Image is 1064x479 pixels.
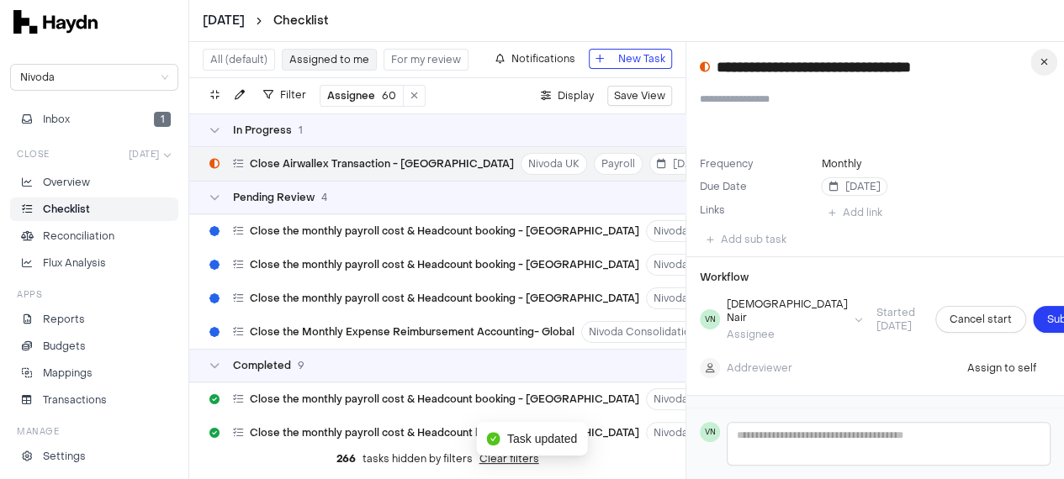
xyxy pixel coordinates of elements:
[479,452,539,466] button: Clear filters
[43,229,114,244] p: Reconciliation
[700,297,863,341] button: VN[DEMOGRAPHIC_DATA] NairAssignee
[250,325,574,339] span: Close the Monthly Expense Reimbursement Accounting- Global
[298,359,304,372] span: 9
[10,334,178,358] a: Budgets
[10,224,178,248] a: Reconciliation
[273,13,329,29] a: Checklist
[953,355,1051,382] button: Assign to self
[558,87,594,104] span: Display
[594,153,643,175] button: Payroll
[17,148,50,161] h3: Close
[43,339,86,354] p: Budgets
[614,87,665,104] span: Save View
[950,311,1012,328] span: Cancel start
[657,157,708,171] span: [DATE]
[203,49,275,71] button: All (default)
[17,425,59,438] h3: Manage
[646,254,738,276] button: Nivoda Belgium
[534,86,601,106] button: Display
[282,49,377,71] button: Assigned to me
[589,49,672,69] button: New Task
[705,426,716,439] span: VN
[250,157,514,171] span: Close Airwallex Transaction - [GEOGRAPHIC_DATA]
[10,445,178,468] a: Settings
[607,86,672,106] button: Save View
[13,10,98,34] img: svg+xml,%3c
[280,87,306,103] span: Filter
[17,288,42,301] h3: Apps
[336,452,356,466] span: 266
[233,191,315,204] span: Pending Review
[821,177,887,196] button: [DATE]
[43,112,70,127] span: Inbox
[299,124,303,137] span: 1
[521,153,587,175] button: Nivoda UK
[727,328,848,341] div: Assignee
[700,229,793,250] button: Add sub task
[43,449,86,464] p: Settings
[646,220,712,242] button: Nivoda UK
[189,439,686,479] div: tasks hidden by filters
[10,108,178,131] button: Inbox1
[967,360,1036,376] span: Assign to self
[700,358,792,378] button: Addreviewer
[821,157,860,171] button: Monthly
[320,86,404,106] button: Assignee60
[705,313,716,326] span: VN
[43,366,93,381] p: Mappings
[700,271,749,284] h3: Workflow
[154,112,171,127] span: 1
[863,306,929,333] span: Started [DATE]
[122,145,179,164] button: [DATE]
[20,65,168,90] span: Nivoda
[250,292,639,305] span: Close the monthly payroll cost & Headcount booking - [GEOGRAPHIC_DATA]
[250,258,639,271] span: Close the monthly payroll cost & Headcount booking - [GEOGRAPHIC_DATA]
[828,180,880,193] span: [DATE]
[646,422,760,444] button: Nivoda Netherlands
[250,224,639,238] span: Close the monthly payroll cost & Headcount booking - [GEOGRAPHIC_DATA]
[646,287,712,309] button: Nivoda HK
[250,426,639,440] span: Close the monthly payroll cost & Headcount booking - [GEOGRAPHIC_DATA]
[700,180,814,193] label: Due Date
[489,49,582,69] button: Notifications
[43,392,107,408] p: Transactions
[511,50,575,67] span: Notifications
[250,392,639,406] span: Close the monthly payroll cost & Headcount booking - [GEOGRAPHIC_DATA]
[618,50,665,67] span: New Task
[43,255,106,271] p: Flux Analysis
[10,308,178,331] a: Reports
[10,251,178,275] a: Flux Analysis
[727,361,792,375] span: Add reviewer
[43,202,90,217] p: Checklist
[129,148,160,161] span: [DATE]
[10,197,178,221] a: Checklist
[700,203,725,217] label: Links
[842,204,881,221] span: Add link
[321,191,327,204] span: 4
[384,49,468,71] button: For my review
[649,153,716,175] button: [DATE]
[727,297,848,324] div: [DEMOGRAPHIC_DATA] Nair
[721,231,786,248] span: Add sub task
[327,89,375,103] span: Assignee
[581,321,735,343] button: Nivoda Consolidation (USD)
[935,306,1026,333] button: Cancel start
[43,312,85,327] p: Reports
[10,361,178,385] a: Mappings
[203,13,329,29] nav: breadcrumb
[233,359,291,372] span: Completed
[203,13,245,29] button: [DATE]
[257,85,313,105] button: Filter
[233,124,292,137] span: In Progress
[10,171,178,194] a: Overview
[700,157,814,171] label: Frequency
[821,203,888,223] button: Add link
[487,432,500,445] span: check-circle
[646,388,743,410] button: Nivoda Australia
[10,388,178,412] a: Transactions
[43,175,90,190] p: Overview
[507,429,577,448] span: Task updated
